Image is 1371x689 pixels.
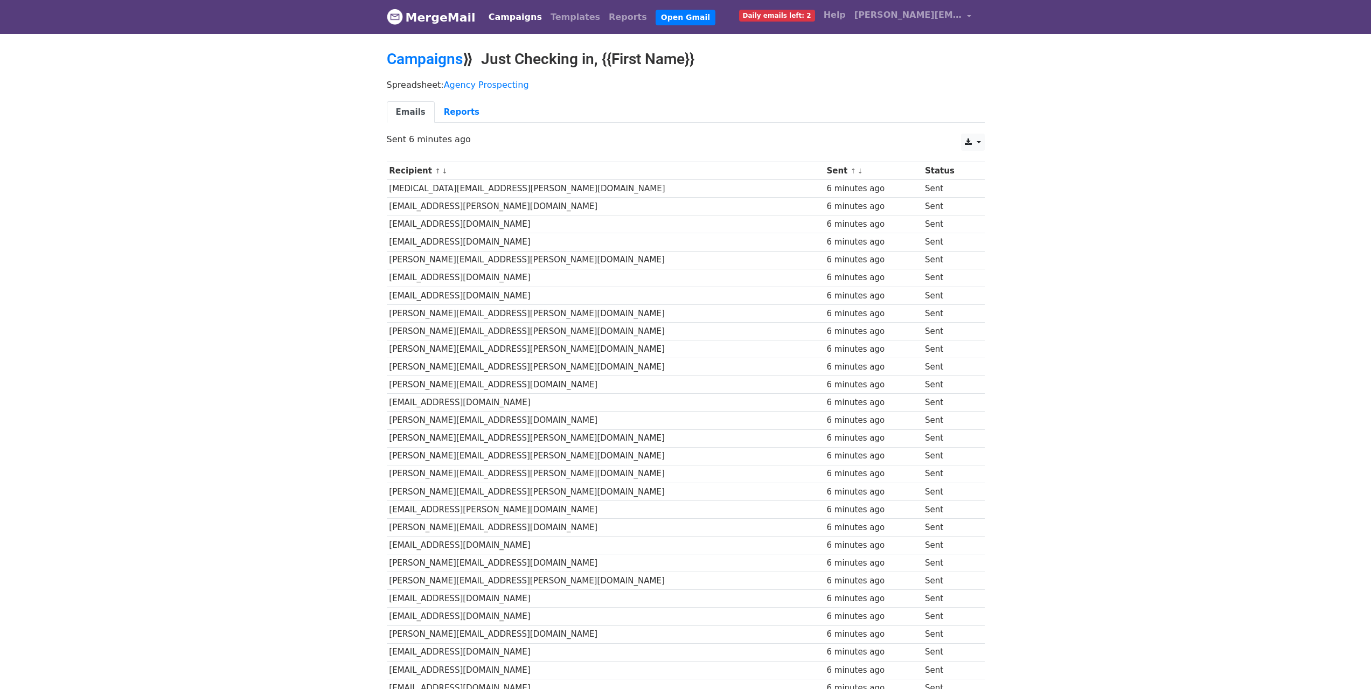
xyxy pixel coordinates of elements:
[922,162,976,180] th: Status
[922,608,976,625] td: Sent
[387,50,985,68] h2: ⟫ Just Checking in, {{First Name}}
[826,664,920,677] div: 6 minutes ago
[826,468,920,480] div: 6 minutes ago
[922,180,976,198] td: Sent
[826,450,920,462] div: 6 minutes ago
[922,554,976,572] td: Sent
[484,6,546,28] a: Campaigns
[387,180,824,198] td: [MEDICAL_DATA][EMAIL_ADDRESS][PERSON_NAME][DOMAIN_NAME]
[826,343,920,356] div: 6 minutes ago
[826,361,920,373] div: 6 minutes ago
[826,610,920,623] div: 6 minutes ago
[387,625,824,643] td: [PERSON_NAME][EMAIL_ADDRESS][DOMAIN_NAME]
[824,162,923,180] th: Sent
[922,572,976,590] td: Sent
[387,79,985,91] p: Spreadsheet:
[922,251,976,269] td: Sent
[387,322,824,340] td: [PERSON_NAME][EMAIL_ADDRESS][PERSON_NAME][DOMAIN_NAME]
[387,500,824,518] td: [EMAIL_ADDRESS][PERSON_NAME][DOMAIN_NAME]
[826,200,920,213] div: 6 minutes ago
[387,447,824,465] td: [PERSON_NAME][EMAIL_ADDRESS][PERSON_NAME][DOMAIN_NAME]
[922,447,976,465] td: Sent
[387,215,824,233] td: [EMAIL_ADDRESS][DOMAIN_NAME]
[922,322,976,340] td: Sent
[826,254,920,266] div: 6 minutes ago
[387,304,824,322] td: [PERSON_NAME][EMAIL_ADDRESS][PERSON_NAME][DOMAIN_NAME]
[387,554,824,572] td: [PERSON_NAME][EMAIL_ADDRESS][DOMAIN_NAME]
[387,590,824,608] td: [EMAIL_ADDRESS][DOMAIN_NAME]
[826,521,920,534] div: 6 minutes ago
[735,4,819,26] a: Daily emails left: 2
[387,269,824,287] td: [EMAIL_ADDRESS][DOMAIN_NAME]
[387,608,824,625] td: [EMAIL_ADDRESS][DOMAIN_NAME]
[826,218,920,231] div: 6 minutes ago
[851,167,857,175] a: ↑
[922,625,976,643] td: Sent
[922,215,976,233] td: Sent
[826,504,920,516] div: 6 minutes ago
[387,340,824,358] td: [PERSON_NAME][EMAIL_ADDRESS][PERSON_NAME][DOMAIN_NAME]
[922,304,976,322] td: Sent
[387,394,824,412] td: [EMAIL_ADDRESS][DOMAIN_NAME]
[435,101,489,123] a: Reports
[922,198,976,215] td: Sent
[922,340,976,358] td: Sent
[387,101,435,123] a: Emails
[387,287,824,304] td: [EMAIL_ADDRESS][DOMAIN_NAME]
[922,483,976,500] td: Sent
[922,412,976,429] td: Sent
[922,376,976,394] td: Sent
[387,643,824,661] td: [EMAIL_ADDRESS][DOMAIN_NAME]
[387,9,403,25] img: MergeMail logo
[387,198,824,215] td: [EMAIL_ADDRESS][PERSON_NAME][DOMAIN_NAME]
[435,167,441,175] a: ↑
[442,167,448,175] a: ↓
[826,325,920,338] div: 6 minutes ago
[819,4,850,26] a: Help
[444,80,529,90] a: Agency Prospecting
[922,500,976,518] td: Sent
[387,572,824,590] td: [PERSON_NAME][EMAIL_ADDRESS][PERSON_NAME][DOMAIN_NAME]
[850,4,976,30] a: [PERSON_NAME][EMAIL_ADDRESS][DOMAIN_NAME]
[826,628,920,641] div: 6 minutes ago
[387,358,824,376] td: [PERSON_NAME][EMAIL_ADDRESS][PERSON_NAME][DOMAIN_NAME]
[826,414,920,427] div: 6 minutes ago
[387,483,824,500] td: [PERSON_NAME][EMAIL_ADDRESS][PERSON_NAME][DOMAIN_NAME]
[826,396,920,409] div: 6 minutes ago
[826,646,920,658] div: 6 minutes ago
[387,661,824,679] td: [EMAIL_ADDRESS][DOMAIN_NAME]
[387,412,824,429] td: [PERSON_NAME][EMAIL_ADDRESS][DOMAIN_NAME]
[922,661,976,679] td: Sent
[922,590,976,608] td: Sent
[387,537,824,554] td: [EMAIL_ADDRESS][DOMAIN_NAME]
[826,575,920,587] div: 6 minutes ago
[826,379,920,391] div: 6 minutes ago
[604,6,651,28] a: Reports
[826,236,920,248] div: 6 minutes ago
[387,134,985,145] p: Sent 6 minutes ago
[826,486,920,498] div: 6 minutes ago
[922,537,976,554] td: Sent
[922,465,976,483] td: Sent
[387,6,476,29] a: MergeMail
[387,251,824,269] td: [PERSON_NAME][EMAIL_ADDRESS][PERSON_NAME][DOMAIN_NAME]
[387,162,824,180] th: Recipient
[656,10,715,25] a: Open Gmail
[922,643,976,661] td: Sent
[826,183,920,195] div: 6 minutes ago
[387,429,824,447] td: [PERSON_NAME][EMAIL_ADDRESS][PERSON_NAME][DOMAIN_NAME]
[826,308,920,320] div: 6 minutes ago
[854,9,962,22] span: [PERSON_NAME][EMAIL_ADDRESS][DOMAIN_NAME]
[387,465,824,483] td: [PERSON_NAME][EMAIL_ADDRESS][PERSON_NAME][DOMAIN_NAME]
[546,6,604,28] a: Templates
[739,10,815,22] span: Daily emails left: 2
[826,593,920,605] div: 6 minutes ago
[922,358,976,376] td: Sent
[826,557,920,569] div: 6 minutes ago
[826,432,920,444] div: 6 minutes ago
[826,539,920,552] div: 6 minutes ago
[857,167,863,175] a: ↓
[387,50,463,68] a: Campaigns
[826,290,920,302] div: 6 minutes ago
[922,518,976,536] td: Sent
